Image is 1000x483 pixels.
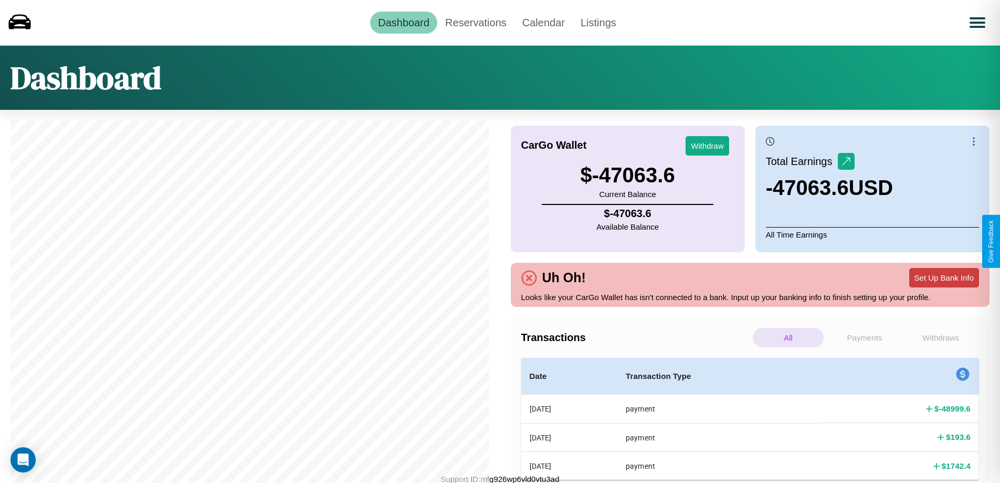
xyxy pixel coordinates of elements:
h4: Uh Oh! [537,270,591,285]
p: Payments [829,328,900,347]
a: Dashboard [370,12,437,34]
p: Withdraws [906,328,976,347]
th: payment [617,395,822,424]
h4: $ 193.6 [946,431,971,443]
p: All [753,328,824,347]
h4: $ -48999.6 [934,403,971,414]
a: Listings [573,12,624,34]
h1: Dashboard [10,56,161,99]
button: Open menu [963,8,992,37]
th: [DATE] [521,395,617,424]
th: [DATE] [521,452,617,480]
p: Looks like your CarGo Wallet has isn't connected to a bank. Input up your banking info to finish ... [521,290,980,304]
th: payment [617,423,822,451]
h4: CarGo Wallet [521,139,587,151]
h3: $ -47063.6 [581,163,675,187]
h3: -47063.6 USD [766,176,893,200]
a: Reservations [437,12,514,34]
h4: Transactions [521,332,750,344]
p: Available Balance [596,220,659,234]
th: [DATE] [521,423,617,451]
h4: Date [530,370,609,383]
th: payment [617,452,822,480]
p: Total Earnings [766,152,838,171]
h4: $ 1742.4 [942,460,971,471]
p: Current Balance [581,187,675,201]
div: Open Intercom Messenger [10,447,36,472]
p: All Time Earnings [766,227,979,242]
h4: Transaction Type [626,370,813,383]
table: simple table [521,358,980,480]
div: Give Feedback [987,220,995,263]
button: Withdraw [686,136,729,156]
h4: $ -47063.6 [596,208,659,220]
a: Calendar [514,12,573,34]
button: Set Up Bank Info [909,268,979,287]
